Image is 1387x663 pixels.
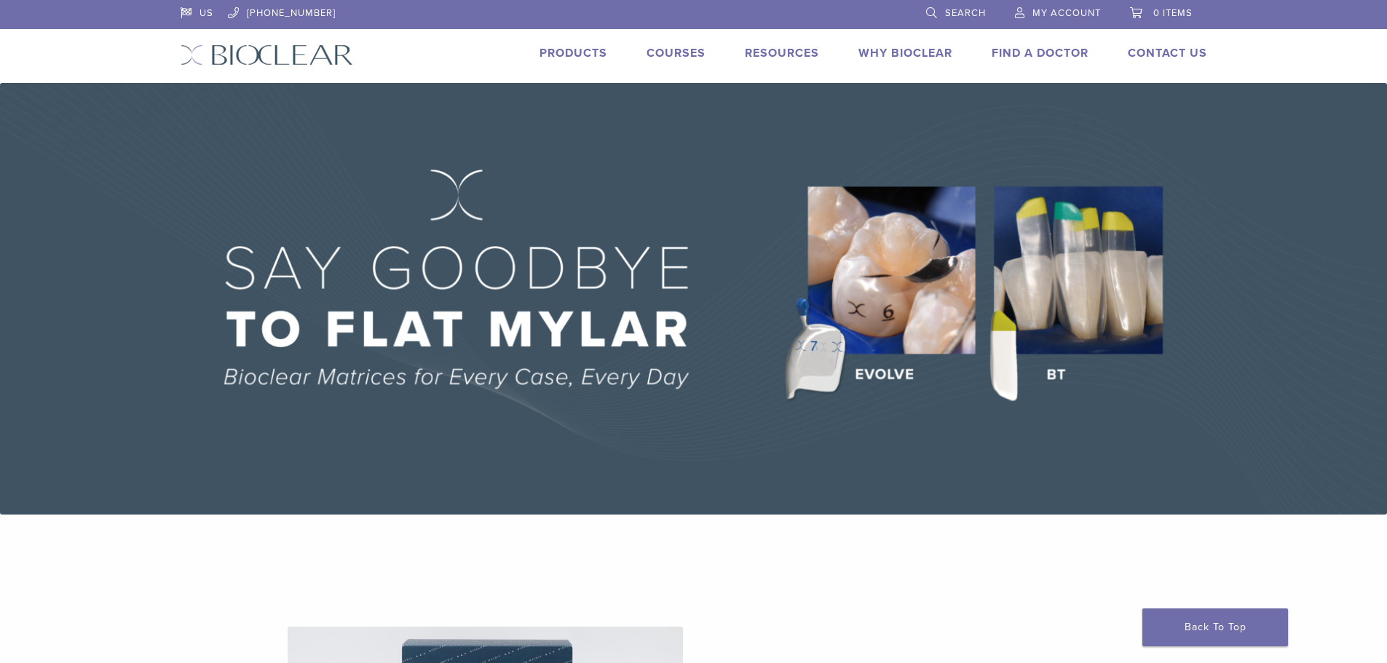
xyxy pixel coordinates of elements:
[1032,7,1101,19] span: My Account
[945,7,986,19] span: Search
[1142,608,1288,646] a: Back To Top
[858,46,952,60] a: Why Bioclear
[1153,7,1193,19] span: 0 items
[647,46,706,60] a: Courses
[745,46,819,60] a: Resources
[540,46,607,60] a: Products
[992,46,1088,60] a: Find A Doctor
[1128,46,1207,60] a: Contact Us
[181,44,353,65] img: Bioclear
